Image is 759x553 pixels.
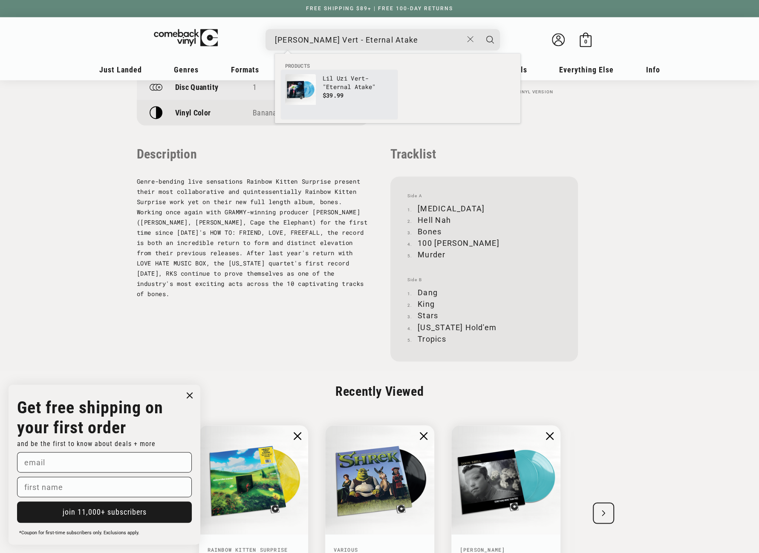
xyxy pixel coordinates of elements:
strong: Get free shipping on your first order [17,397,163,438]
div: Products [275,54,520,123]
li: King [407,298,561,310]
li: [MEDICAL_DATA] [407,203,561,214]
img: Lil Uzi Vert - "Eternal Atake" [285,74,316,105]
p: Genre-bending live sensations Rainbow Kitten Surprise present their most collaborative and quinte... [137,176,369,299]
span: Just Landed [99,65,142,74]
li: Hell Nah [407,214,561,226]
p: Vinyl Color [175,108,211,117]
p: Tracklist [390,147,578,161]
button: join 11,000+ subscribers [17,501,192,523]
span: Everything Else [559,65,614,74]
button: Search [479,29,501,50]
li: Murder [407,249,561,260]
input: email [17,452,192,472]
img: Jason Isbell - "Something More Than Free" Indie Exclusive [451,425,560,534]
span: Side A [407,193,561,199]
a: Lil Uzi Vert - "Eternal Atake" Lil Uzi Vert- "Eternal Atake" $39.99 [285,74,393,115]
img: close.png [420,432,427,440]
input: When autocomplete results are available use up and down arrows to review and enter to select [275,31,463,49]
img: close.png [294,432,301,440]
p: - " " [323,74,393,91]
span: Genres [174,65,199,74]
li: 100 [PERSON_NAME] [407,237,561,249]
li: Tropics [407,333,561,344]
b: Vert [351,74,365,82]
p: Description [137,147,369,161]
b: Lil [323,74,333,82]
li: Bones [407,226,561,237]
img: close.png [546,432,554,440]
li: Stars [407,310,561,321]
img: Rainbow Kitten Surprise - "Bones" Indie Exclusive [199,425,308,534]
a: FREE SHIPPING $89+ | FREE 100-DAY RETURNS [297,6,462,12]
b: Eternal [326,83,351,91]
div: Search [266,29,500,50]
span: $39.99 [323,91,344,99]
span: and be the first to know about deals + more [17,440,156,448]
span: Side B [407,277,561,282]
li: products: Lil Uzi Vert - "Eternal Atake" [281,70,398,119]
li: Dang [407,287,561,298]
img: Various Artists - "Shrek: Music From The Original Motion Picture" [325,425,434,534]
span: Banana [253,108,277,117]
button: Close dialog [183,389,196,402]
b: Atake [354,83,372,91]
button: Close [462,30,478,49]
span: Formats [231,65,259,74]
input: first name [17,477,192,497]
span: 0 [584,38,587,45]
span: 1 [253,83,257,92]
span: *Coupon for first-time subscribers only. Exclusions apply. [19,530,139,536]
p: Disc Quantity [175,83,219,92]
span: Info [646,65,660,74]
li: Products [281,62,514,70]
b: Uzi [337,74,347,82]
div: Next slide [593,502,614,524]
li: [US_STATE] Hold'em [407,321,561,333]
